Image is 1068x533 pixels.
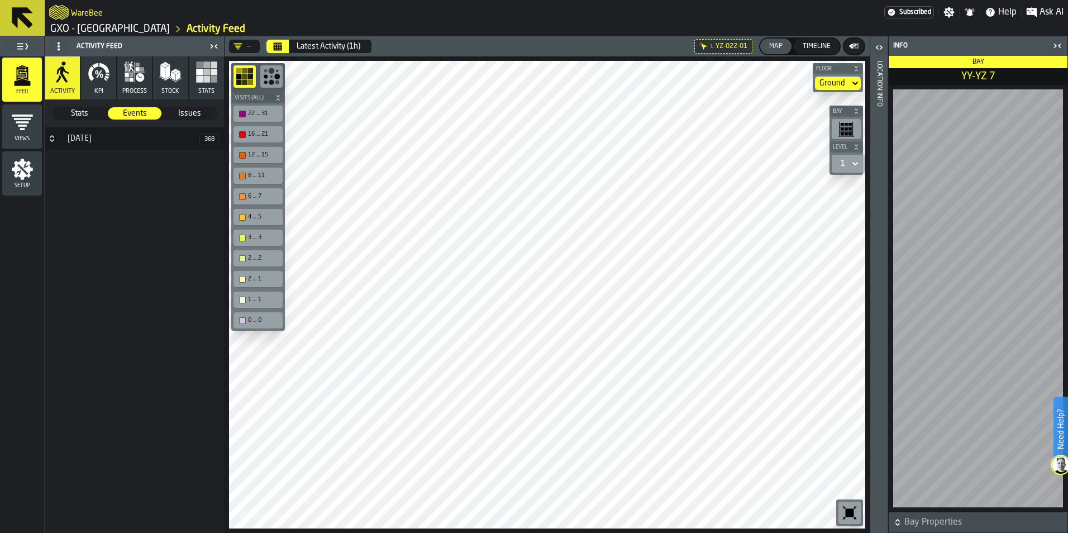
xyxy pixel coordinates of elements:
[813,63,863,74] button: button-
[2,89,42,95] span: Feed
[231,269,285,289] div: button-toolbar-undefined
[798,42,835,50] div: Timeline
[206,40,222,53] label: button-toggle-Close me
[50,88,75,95] span: Activity
[163,107,217,120] div: thumb
[236,273,280,285] div: 2 ... 1
[760,39,792,54] button: button-Map
[889,512,1067,532] button: button-
[875,59,883,530] div: Location Info
[47,37,206,55] div: Activity Feed
[263,68,280,85] svg: Show Congestion
[836,157,861,170] div: DropdownMenuValue-1
[231,504,294,526] a: logo-header
[108,108,161,119] span: Events
[248,193,279,200] div: 6 ... 7
[815,77,861,90] div: DropdownMenuValue-default-floor
[248,151,279,159] div: 12 ... 15
[884,6,934,18] a: link-to-/wh/i/a3c616c1-32a4-47e6-8ca0-af4465b04030/settings/billing
[819,79,845,88] div: DropdownMenuValue-default-floor
[236,149,280,161] div: 12 ... 15
[716,42,747,50] span: YZ-022-01
[711,44,714,50] div: L.
[231,186,285,207] div: button-toolbar-undefined
[794,39,840,54] button: button-Timeline
[231,289,285,310] div: button-toolbar-undefined
[229,40,260,53] div: DropdownMenuValue-
[972,59,984,65] span: Bay
[231,63,258,92] div: button-toolbar-undefined
[236,253,280,264] div: 2 ... 2
[899,8,931,16] span: Subscribed
[236,129,280,140] div: 16 ... 21
[236,211,280,223] div: 4 ... 5
[2,183,42,189] span: Setup
[829,117,863,141] div: button-toolbar-undefined
[841,504,859,522] svg: Reset zoom and position
[233,42,251,51] div: DropdownMenuValue-
[841,159,845,168] div: DropdownMenuValue-1
[2,39,42,54] label: button-toggle-Toggle Full Menu
[297,42,360,51] div: Latest Activity (1h)
[2,104,42,149] li: menu Views
[1022,6,1068,19] label: button-toggle-Ask AI
[266,40,289,53] button: Select date range Select date range
[71,7,103,18] h2: Sub Title
[231,207,285,227] div: button-toolbar-undefined
[248,234,279,241] div: 3 ... 3
[248,275,279,283] div: 2 ... 1
[231,145,285,165] div: button-toolbar-undefined
[52,107,107,120] label: button-switch-multi-Stats
[236,191,280,202] div: 6 ... 7
[232,95,273,101] span: Visits (All)
[871,39,887,59] label: button-toggle-Open
[199,134,220,145] span: 368
[870,36,888,533] header: Location Info
[45,127,224,150] h3: title-section-13 October
[829,141,863,153] button: button-
[231,310,285,331] div: button-toolbar-undefined
[998,6,1017,19] span: Help
[266,40,371,53] div: Select date range
[248,213,279,221] div: 4 ... 5
[960,7,980,18] label: button-toggle-Notifications
[2,151,42,196] li: menu Setup
[187,23,245,35] a: link-to-/wh/i/a3c616c1-32a4-47e6-8ca0-af4465b04030/feed/9c4d44ac-f6e8-43fc-a8ec-30cc03b8965b
[765,42,787,50] div: Map
[53,108,106,119] span: Stats
[248,255,279,262] div: 2 ... 2
[231,124,285,145] div: button-toolbar-undefined
[1055,398,1067,460] label: Need Help?
[231,92,285,103] button: button-
[162,107,217,120] label: button-switch-multi-Issues
[831,144,851,150] span: Level
[248,296,279,303] div: 1 ... 1
[1040,6,1064,19] span: Ask AI
[831,108,851,115] span: Bay
[248,131,279,138] div: 16 ... 21
[61,134,199,143] div: [DATE]
[236,68,254,85] svg: Show Congestion
[980,6,1021,19] label: button-toggle-Help
[236,232,280,244] div: 3 ... 3
[1050,39,1065,53] label: button-toggle-Close me
[258,63,285,92] div: button-toolbar-undefined
[108,107,162,120] div: thumb
[231,165,285,186] div: button-toolbar-undefined
[231,103,285,124] div: button-toolbar-undefined
[2,58,42,102] li: menu Feed
[844,39,864,54] button: button-
[161,88,179,95] span: Stock
[814,66,851,72] span: Floor
[904,516,1065,529] span: Bay Properties
[53,107,107,120] div: thumb
[122,88,147,95] span: process
[236,170,280,182] div: 8 ... 11
[248,317,279,324] div: 0 ... 0
[198,88,214,95] span: Stats
[231,227,285,248] div: button-toolbar-undefined
[699,42,708,51] div: Hide filter
[248,172,279,179] div: 8 ... 11
[163,108,216,119] span: Issues
[49,2,69,22] a: logo-header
